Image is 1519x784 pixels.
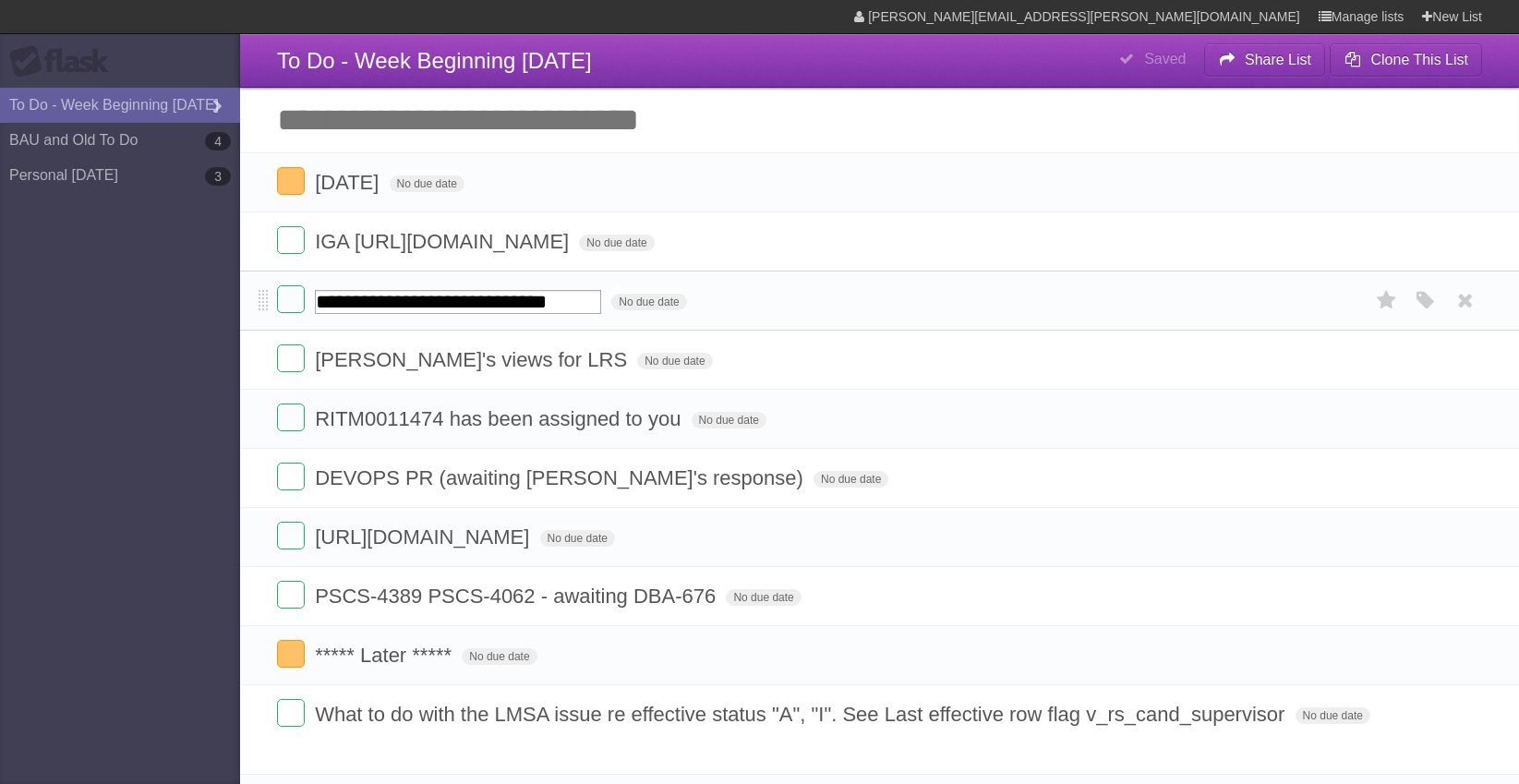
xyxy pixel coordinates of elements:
[692,412,766,428] span: No due date
[277,404,305,431] label: Done
[277,699,305,727] label: Done
[540,530,615,547] span: No due date
[277,522,305,549] label: Done
[277,167,305,195] label: Done
[9,45,120,78] div: Flask
[390,175,464,192] span: No due date
[315,585,720,608] span: PSCS-4389 PSCS-4062 - awaiting DBA-676
[611,294,686,310] span: No due date
[462,648,536,665] span: No due date
[315,230,573,253] span: IGA [URL][DOMAIN_NAME]
[315,703,1289,726] span: What to do with the LMSA issue re effective status "A", "I". See Last effective row flag v_rs_can...
[1204,43,1326,77] button: Share List
[579,235,654,251] span: No due date
[205,167,231,186] b: 3
[315,171,383,194] span: [DATE]
[1144,51,1186,66] b: Saved
[1330,43,1482,77] button: Clone This List
[726,589,801,606] span: No due date
[1296,707,1370,724] span: No due date
[315,525,534,549] span: [URL][DOMAIN_NAME]
[637,353,712,369] span: No due date
[1245,52,1311,67] b: Share List
[277,463,305,490] label: Done
[277,48,592,73] span: To Do - Week Beginning [DATE]
[315,348,632,371] span: [PERSON_NAME]'s views for LRS
[277,226,305,254] label: Done
[205,132,231,151] b: 4
[315,466,808,489] span: DEVOPS PR (awaiting [PERSON_NAME]'s response)
[277,640,305,668] label: Done
[277,581,305,609] label: Done
[277,344,305,372] label: Done
[277,285,305,313] label: Done
[1369,285,1404,316] label: Star task
[1370,52,1468,67] b: Clone This List
[814,471,888,488] span: No due date
[315,407,685,430] span: RITM0011474 has been assigned to you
